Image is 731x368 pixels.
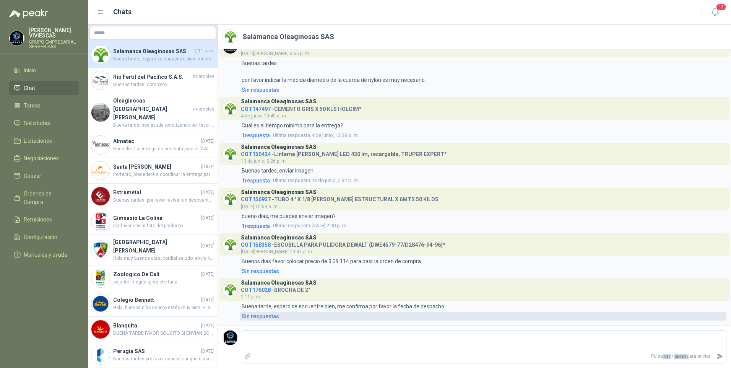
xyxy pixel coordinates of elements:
[9,212,79,227] a: Remisiones
[242,212,336,220] p: bueno días, me puedes enviar imagen?
[273,222,310,230] span: Ultima respuesta
[223,282,237,297] img: Company Logo
[91,187,110,205] img: Company Logo
[201,163,214,171] span: [DATE]
[716,3,726,11] span: 13
[113,214,200,222] h4: Gimnasio La Colina
[201,271,214,278] span: [DATE]
[201,348,214,355] span: [DATE]
[113,47,193,55] h4: Salamanca Oleaginosas SAS
[113,304,214,311] span: Hola, buenos días Espero estés muy bien! El brazo hidráulico es para puertas normales Te voy a de...
[113,122,214,129] span: Buena tarde, nos ayuda recotizando por favor, quedo atenta
[88,93,218,132] a: Company LogoOleaginosas [GEOGRAPHIC_DATA][PERSON_NAME]miércolesBuena tarde, nos ayuda recotizando...
[241,242,271,248] span: COT158358
[91,103,110,122] img: Company Logo
[113,171,214,178] span: Perfecto, precederé a coordinar la entrega para el día martes. Se lo agradezco mucho.
[241,145,317,149] h3: Salamanca Oleaginosas SAS
[240,86,726,94] a: Sin respuestas
[91,241,110,259] img: Company Logo
[241,285,317,292] h4: - BROCHA DE 2"
[273,177,310,184] span: Ultima respuesta
[242,59,425,84] p: Buenas tardes por favor indicar la medida diametro de la cuerda de nylon es muy necesario
[88,158,218,184] a: Company LogoSanta [PERSON_NAME][DATE]Perfecto, precederé a coordinar la entrega para el día marte...
[242,86,279,94] div: Sin respuestas
[273,177,359,184] span: 13 de junio, 2:32 p. m.
[242,257,421,265] p: Buenos dias favor colocar precio de $ 39.114 para pasr la orden de compra
[241,194,439,202] h4: - TUBO 4 " X 1/8 [PERSON_NAME] ESTRUCTURAL X 6MTS 50 KILOS
[663,354,671,359] span: Ctrl
[113,255,214,262] span: Hola muy buenos días, cordial saludo, envío ficha técnica del producto ofertado.
[91,269,110,287] img: Company Logo
[201,322,214,329] span: [DATE]
[9,186,79,209] a: Órdenes de Compra
[201,296,214,304] span: [DATE]
[241,281,317,285] h3: Salamanca Oleaginosas SAS
[242,166,314,175] p: Buenas tardes, enviar imagen
[241,190,317,194] h3: Salamanca Oleaginosas SAS
[113,7,132,17] h1: Chats
[113,163,200,171] h4: Santa [PERSON_NAME]
[201,189,214,196] span: [DATE]
[113,238,200,255] h4: [GEOGRAPHIC_DATA][PERSON_NAME]
[91,346,110,364] img: Company Logo
[9,116,79,130] a: Solicitudes
[9,81,79,95] a: Chat
[241,294,261,300] span: 2:11 p. m.
[113,222,214,230] span: por favor enviar foto del producto
[113,188,200,197] h4: Estrumetal
[91,71,110,90] img: Company Logo
[91,213,110,231] img: Company Logo
[88,235,218,265] a: Company Logo[GEOGRAPHIC_DATA][PERSON_NAME][DATE]Hola muy buenos días, cordial saludo, envío ficha...
[113,73,192,81] h4: Rio Fertil del Pacífico S.A.S.
[29,28,79,38] p: [PERSON_NAME] VIVIESCAS
[201,138,214,145] span: [DATE]
[88,209,218,235] a: Company LogoGimnasio La Colina[DATE]por favor enviar foto del producto
[113,355,214,363] span: Buenas tardes por favor especificar que clase de varilla gracias,
[241,240,445,247] h4: - ESCOBILLA PARA PULIDORA DEWALT (DWE4579-77/D28476-94-96)*
[88,184,218,209] a: Company LogoEstrumetal[DATE]Buenas tardes, por favor revisar un descuento total a todos los ítems...
[9,151,79,166] a: Negociaciones
[242,302,444,311] p: Buena tarde, espero se encuentre bien, me confirma por favor la fecha de despacho
[9,230,79,244] a: Configuración
[240,267,726,275] a: Sin respuestas
[241,106,271,112] span: COT147497
[241,236,317,240] h3: Salamanca Oleaginosas SAS
[88,42,218,68] a: Company LogoSalamanca Oleaginosas SAS2:11 p. m.Buena tarde, espero se encuentre bien, me confirma...
[113,296,200,304] h4: Colegio Bennett
[241,204,279,209] span: [DATE] 10:59 a. m.
[240,312,726,321] a: Sin respuestas
[241,196,271,202] span: COT156957
[241,104,362,111] h4: - CEMENTO GRIS X 50 KLS HOLCIM*
[241,113,287,119] span: 4 de junio, 10:49 a. m.
[201,243,214,250] span: [DATE]
[240,222,726,230] a: 1respuestaUltima respuesta[DATE] 2:00 p. m.
[9,9,48,18] img: Logo peakr
[201,215,214,222] span: [DATE]
[113,347,200,355] h4: Perugia SAS
[9,169,79,183] a: Cotizar
[9,248,79,262] a: Manuales y ayuda
[193,106,214,113] span: miércoles
[240,131,726,140] a: 1respuestaUltima respuesta4 de junio, 12:28 p. m.
[113,197,214,204] span: Buenas tardes, por favor revisar un descuento total a todos los ítems. Están por encima casi un 4...
[88,291,218,317] a: Company LogoColegio Bennett[DATE]Hola, buenos días Espero estés muy bien! El brazo hidráulico es ...
[9,98,79,113] a: Tareas
[242,31,334,42] h2: Salamanca Oleaginosas SAS
[223,331,237,345] img: Company Logo
[24,119,50,127] span: Solicitudes
[273,222,348,230] span: [DATE] 2:00 p. m.
[242,131,270,140] span: 1 respuesta
[242,176,270,185] span: 1 respuesta
[88,132,218,158] a: Company LogoAlmatec[DATE]Buen dia. La entrega se necesita para el [DATE][PERSON_NAME]
[88,342,218,368] a: Company LogoPerugia SAS[DATE]Buenas tardes por favor especificar que clase de varilla gracias,
[24,233,57,241] span: Configuración
[193,73,214,80] span: miércoles
[113,270,200,278] h4: Zoologico De Cali
[242,121,343,130] p: Cual es el tiempo mínimo para la entrega?
[223,237,237,252] img: Company Logo
[24,189,71,206] span: Órdenes de Compra
[88,317,218,342] a: Company LogoBlanquita[DATE]BUENA TARDE FAVOR SOLICITO SI ENVIAN SOLICITUD DE COPMPRA POR 2 VALVUL...
[24,172,41,180] span: Cotizar
[241,249,313,254] span: [DATE][PERSON_NAME] 10:47 a. m.
[241,350,254,363] label: Adjuntar archivos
